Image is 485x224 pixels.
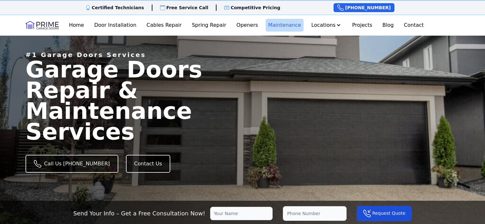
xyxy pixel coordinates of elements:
[92,19,139,32] a: Door Installation
[234,19,261,32] a: Openers
[210,207,273,220] input: Your Name
[26,20,59,30] img: Logo
[126,155,170,173] a: Contact Us
[309,19,344,32] button: Locations
[380,19,396,32] a: Blog
[283,206,347,221] input: Phone Number
[26,56,202,145] span: Garage Doors Repair & Maintenance Services
[231,4,280,11] p: Competitive Pricing
[26,155,118,173] a: Call Us [PHONE_NUMBER]
[144,19,184,32] a: Cables Repair
[92,4,144,11] p: Certified Technicians
[66,19,86,32] a: Home
[73,209,205,218] p: Send Your Info – Get a Free Consultation Now!
[334,3,394,12] a: [PHONE_NUMBER]
[357,206,412,221] button: Request Quote
[349,19,375,32] a: Projects
[189,19,229,32] a: Spring Repair
[166,4,209,11] p: Free Service Call
[266,19,304,32] a: Maintenance
[401,19,426,32] a: Contact
[26,50,146,59] p: #1 Garage Doors Services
